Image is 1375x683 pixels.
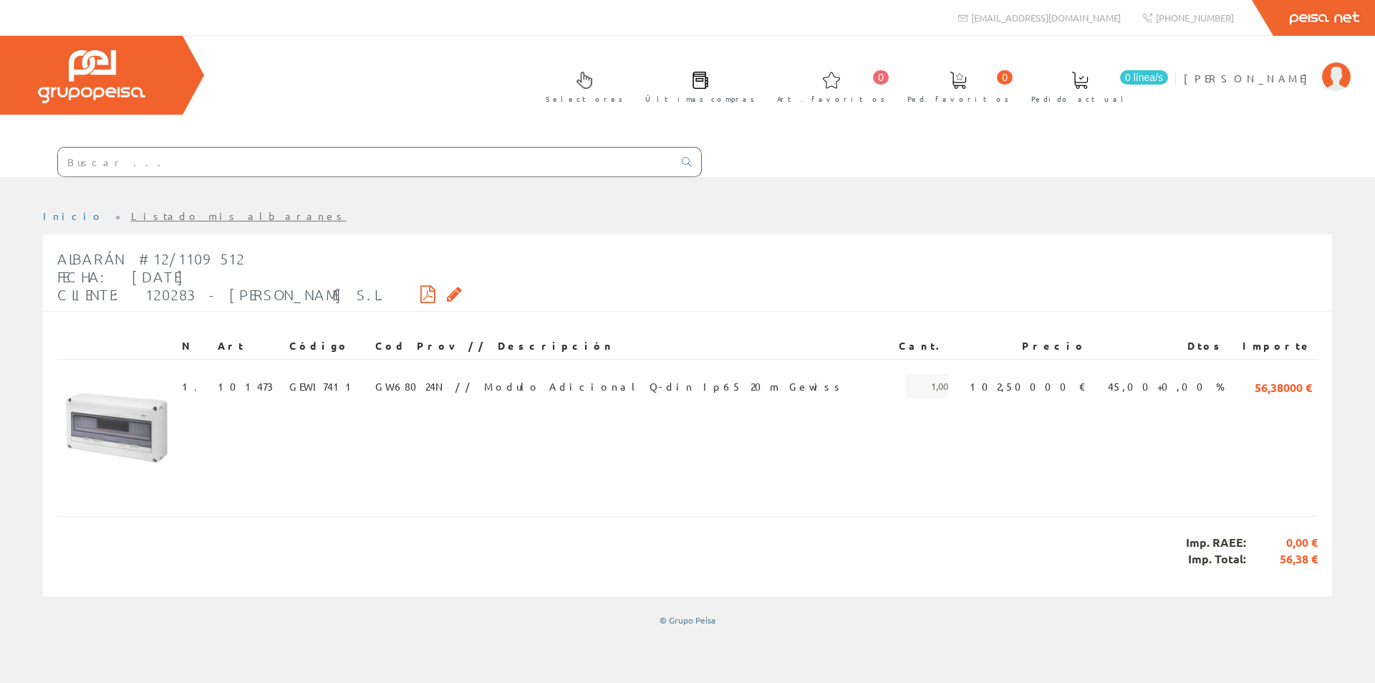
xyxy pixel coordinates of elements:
span: [PERSON_NAME] [1184,71,1315,85]
a: Selectores [531,59,630,112]
span: 45,00+0,00 % [1108,374,1225,398]
span: Últimas compras [645,92,755,106]
span: 56,38 € [1246,551,1318,568]
span: Art. favoritos [777,92,885,106]
a: Inicio [43,209,104,222]
span: 0 línea/s [1120,70,1168,85]
th: Dtos [1092,333,1230,359]
span: 1,00 [905,374,948,398]
span: [EMAIL_ADDRESS][DOMAIN_NAME] [971,11,1121,24]
span: 102,50000 € [970,374,1086,398]
img: Grupo Peisa [38,50,145,103]
th: Precio [954,333,1092,359]
span: Selectores [546,92,623,106]
span: 0 [873,70,889,85]
th: Código [284,333,370,359]
th: Cant. [888,333,954,359]
th: N [176,333,212,359]
span: 101473 [218,374,273,398]
a: . [194,380,206,393]
input: Buscar ... [58,148,673,176]
span: Pedido actual [1031,92,1129,106]
i: Solicitar por email copia firmada [447,289,462,299]
th: Cod Prov // Descripción [370,333,888,359]
span: GEWI7411 [289,374,357,398]
img: Foto artículo (150x150) [63,374,170,482]
th: Importe [1230,333,1318,359]
div: © Grupo Peisa [43,614,1332,626]
span: Ped. favoritos [907,92,1009,106]
a: [PERSON_NAME] [1184,59,1351,73]
span: [PHONE_NUMBER] [1156,11,1234,24]
a: Listado mis albaranes [131,209,347,222]
span: Albarán #12/1109512 Fecha: [DATE] Cliente: 120283 - [PERSON_NAME] S.L. [57,250,386,303]
span: 0,00 € [1246,535,1318,551]
a: Últimas compras [631,59,762,112]
span: 0 [997,70,1013,85]
span: 56,38000 € [1255,374,1312,398]
th: Art [212,333,284,359]
div: Imp. RAEE: Imp. Total: [57,516,1318,586]
span: 1 [182,374,206,398]
span: GW68024N // Modulo Adicional Q-din Ip65 20m Gewiss [375,374,844,398]
i: Descargar PDF [420,289,435,299]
